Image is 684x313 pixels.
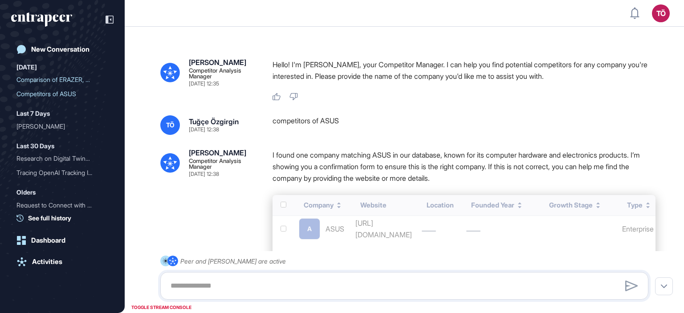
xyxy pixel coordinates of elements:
div: Competitors of ASUS [16,87,101,101]
a: Dashboard [11,232,114,249]
div: competitors of ASUS [273,115,655,135]
div: Nash [16,119,108,134]
div: New Conversation [31,45,90,53]
div: Last 7 Days [16,108,50,119]
div: Competitor Analysis Manager [189,158,258,170]
div: TOGGLE STREAM CONSOLE [129,302,194,313]
div: [DATE] [16,62,37,73]
div: entrapeer-logo [11,12,72,27]
div: [DATE] 12:38 [189,127,219,132]
div: Comparison of ERAZER, ASUS, and Razer Gaming Brands [16,73,108,87]
div: [PERSON_NAME] [189,59,246,66]
div: Tuğçe Özgirgin [189,118,239,125]
div: Olders [16,187,36,198]
a: See full history [16,213,114,223]
div: Peer and [PERSON_NAME] are active [180,256,286,267]
a: Activities [11,253,114,271]
div: Competitor Analysis Manager [189,68,258,79]
div: Competitors of ASUS [16,87,108,101]
span: TÖ [166,122,175,129]
div: Dashboard [31,236,65,244]
div: Request to Connect with Nova [16,198,108,212]
div: [PERSON_NAME] [189,149,246,156]
div: Comparison of ERAZER, ASU... [16,73,101,87]
div: Research on Digital Twins... [16,151,101,166]
button: TÖ [652,4,670,22]
div: Activities [32,258,62,266]
p: I found one company matching ASUS in our database, known for its computer hardware and electronic... [273,149,655,184]
div: Tracing OpenAI Tracking I... [16,166,101,180]
div: [DATE] 12:38 [189,171,219,177]
div: Research on Digital Twins News from April 2025 to Present [16,151,108,166]
div: Request to Connect with N... [16,198,101,212]
div: [PERSON_NAME] [16,119,101,134]
div: [DATE] 12:35 [189,81,219,86]
a: New Conversation [11,41,114,58]
p: Hello! I'm [PERSON_NAME], your Competitor Manager. I can help you find potential competitors for ... [273,59,655,82]
span: See full history [28,213,71,223]
div: Tracing OpenAI Tracking Information [16,166,108,180]
div: Last 30 Days [16,141,54,151]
